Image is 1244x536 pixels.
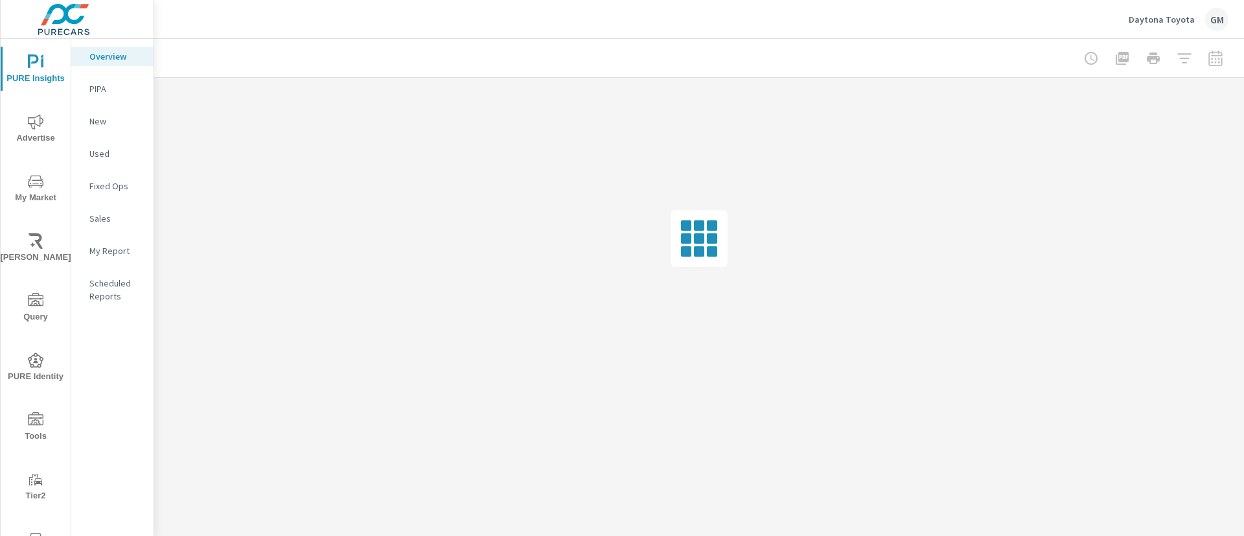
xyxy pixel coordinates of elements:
div: Sales [71,209,154,228]
div: New [71,111,154,131]
span: Tools [5,412,67,444]
p: Fixed Ops [89,180,143,192]
span: [PERSON_NAME] [5,233,67,265]
span: Query [5,293,67,325]
div: Scheduled Reports [71,274,154,306]
div: PIPA [71,79,154,99]
p: Used [89,147,143,160]
p: Sales [89,212,143,225]
div: GM [1205,8,1228,31]
div: Overview [71,47,154,66]
span: My Market [5,174,67,205]
div: Fixed Ops [71,176,154,196]
p: My Report [89,244,143,257]
p: Overview [89,50,143,63]
p: Scheduled Reports [89,277,143,303]
span: Tier2 [5,472,67,504]
div: Used [71,144,154,163]
p: PIPA [89,82,143,95]
span: Advertise [5,114,67,146]
p: New [89,115,143,128]
div: My Report [71,241,154,261]
p: Daytona Toyota [1129,14,1195,25]
span: PURE Identity [5,353,67,384]
span: PURE Insights [5,54,67,86]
